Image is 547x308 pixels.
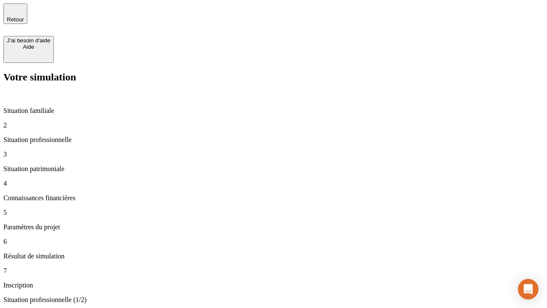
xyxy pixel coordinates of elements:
h2: Votre simulation [3,71,544,83]
p: 2 [3,121,544,129]
p: 4 [3,180,544,187]
p: Situation professionnelle [3,136,544,144]
div: Open Intercom Messenger [518,279,538,299]
p: Résultat de simulation [3,252,544,260]
p: Situation professionnelle (1/2) [3,296,544,304]
p: 3 [3,151,544,158]
p: 7 [3,267,544,275]
p: 6 [3,238,544,246]
button: J’ai besoin d'aideAide [3,36,54,63]
p: 5 [3,209,544,216]
p: Inscription [3,281,544,289]
p: Paramètres du projet [3,223,544,231]
div: J’ai besoin d'aide [7,37,50,44]
span: Retour [7,16,24,23]
p: Situation familiale [3,107,544,115]
p: Situation patrimoniale [3,165,544,173]
div: Aide [7,44,50,50]
button: Retour [3,3,27,24]
p: Connaissances financières [3,194,544,202]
